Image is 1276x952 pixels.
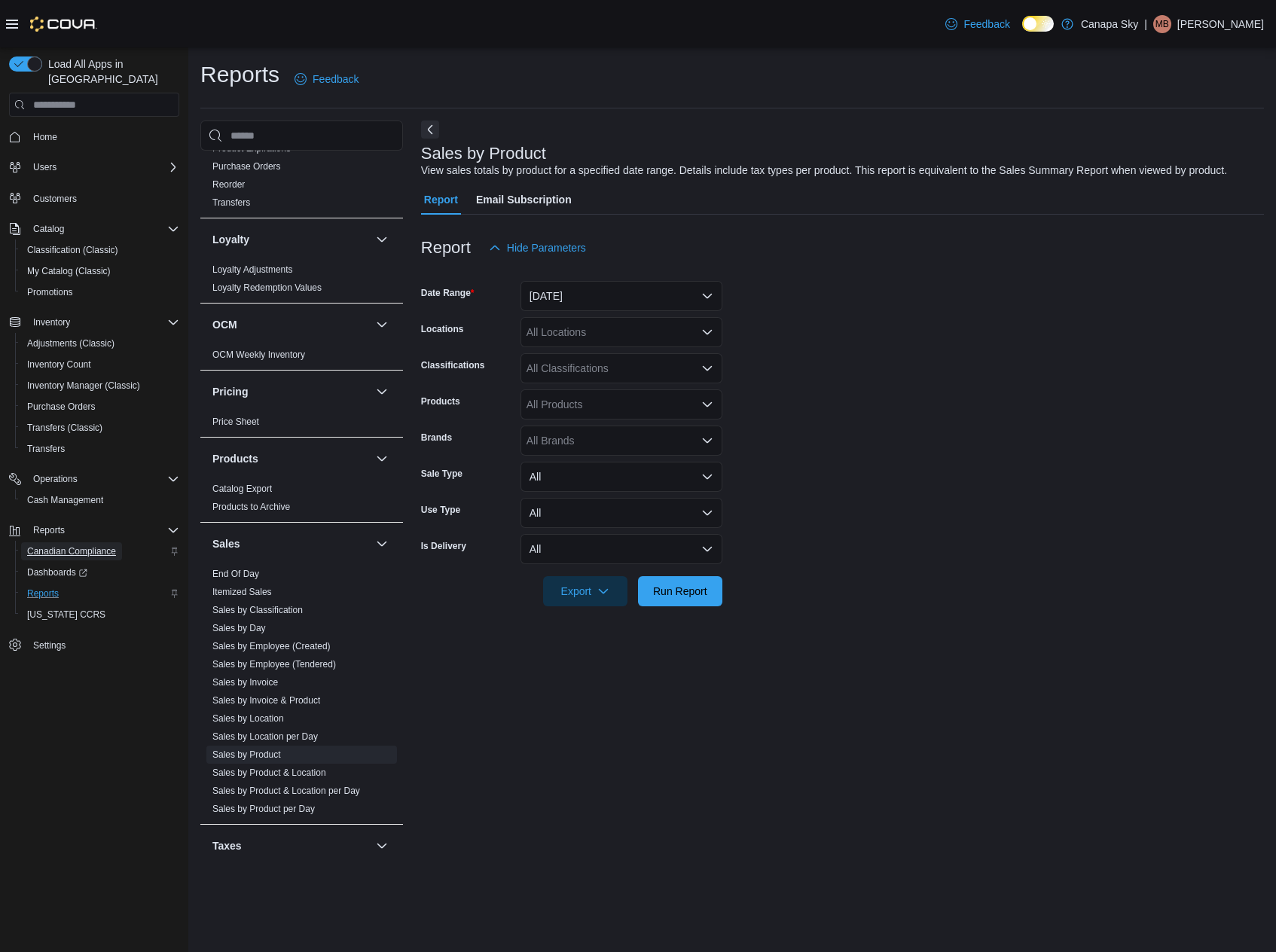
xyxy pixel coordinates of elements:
span: Customers [27,188,179,207]
span: Home [27,127,179,146]
button: Home [3,126,185,148]
span: Sales by Location per Day [212,731,318,743]
a: Sales by Location per Day [212,731,318,742]
span: Export [552,576,618,606]
a: Promotions [21,283,79,301]
button: Taxes [373,837,391,855]
span: Email Subscription [476,185,572,215]
button: Next [421,121,439,139]
a: Purchase Orders [212,161,281,172]
span: Settings [33,639,66,651]
span: Home [33,131,57,143]
button: Transfers (Classic) [15,417,185,438]
div: Pricing [200,413,403,437]
span: Price Sheet [212,416,259,428]
div: Michael Barcellona [1153,15,1171,33]
label: Use Type [421,504,460,516]
span: Users [27,158,179,176]
h3: Sales [212,536,240,551]
a: Adjustments (Classic) [21,334,121,352]
button: Settings [3,634,185,656]
span: Purchase Orders [212,160,281,172]
span: Purchase Orders [21,398,179,416]
a: [US_STATE] CCRS [21,606,111,624]
span: Catalog [27,220,179,238]
a: Sales by Classification [212,605,303,615]
div: Loyalty [200,261,403,303]
p: Canapa Sky [1081,15,1138,33]
a: Sales by Product [212,749,281,760]
button: Open list of options [701,362,713,374]
a: Purchase Orders [21,398,102,416]
div: View sales totals by product for a specified date range. Details include tax types per product. T... [421,163,1227,178]
span: Inventory Manager (Classic) [21,377,179,395]
a: Price Sheet [212,416,259,427]
a: Loyalty Adjustments [212,264,293,275]
a: Transfers [212,197,250,208]
a: Products to Archive [212,502,290,512]
h3: Sales by Product [421,145,546,163]
span: Canadian Compliance [27,545,116,557]
span: Inventory Count [27,359,91,371]
div: OCM [200,346,403,370]
button: Cash Management [15,490,185,511]
button: Adjustments (Classic) [15,333,185,354]
a: Sales by Product & Location per Day [212,786,360,796]
button: Run Report [638,576,722,606]
button: Reports [27,521,71,539]
button: Operations [3,468,185,490]
span: Dark Mode [1022,32,1023,32]
h3: OCM [212,317,237,332]
a: Home [27,128,63,146]
button: Open list of options [701,326,713,338]
span: Sales by Product & Location per Day [212,785,360,797]
a: Customers [27,190,83,208]
a: Inventory Manager (Classic) [21,377,146,395]
span: Canadian Compliance [21,542,179,560]
h3: Loyalty [212,232,249,247]
a: Sales by Location [212,713,284,724]
span: Reports [21,584,179,603]
span: Sales by Location [212,712,284,725]
img: Cova [30,17,97,32]
span: Cash Management [21,491,179,509]
a: Feedback [288,64,365,94]
span: Loyalty Redemption Values [212,282,322,294]
span: Hide Parameters [507,240,586,255]
label: Sale Type [421,468,462,480]
button: My Catalog (Classic) [15,261,185,282]
span: Report [424,185,458,215]
a: Transfers [21,440,71,458]
span: Purchase Orders [27,401,96,413]
button: Operations [27,470,84,488]
p: | [1144,15,1147,33]
button: Promotions [15,282,185,303]
h1: Reports [200,59,279,90]
span: Sales by Employee (Created) [212,640,331,652]
label: Products [421,395,460,407]
label: Locations [421,323,464,335]
span: Washington CCRS [21,606,179,624]
span: Transfers [21,440,179,458]
label: Is Delivery [421,540,466,552]
span: Transfers (Classic) [27,422,102,434]
span: Sales by Product & Location [212,767,326,779]
span: My Catalog (Classic) [21,262,179,280]
span: Loyalty Adjustments [212,264,293,276]
button: Reports [15,583,185,604]
a: Loyalty Redemption Values [212,282,322,293]
button: Purchase Orders [15,396,185,417]
a: End Of Day [212,569,259,579]
span: Reorder [212,178,245,191]
button: [DATE] [520,281,722,311]
span: Sales by Classification [212,604,303,616]
button: Classification (Classic) [15,240,185,261]
button: All [520,534,722,564]
span: OCM Weekly Inventory [212,349,305,361]
span: Feedback [963,17,1009,32]
a: Settings [27,636,72,654]
a: Cash Management [21,491,109,509]
a: Canadian Compliance [21,542,122,560]
span: My Catalog (Classic) [27,265,111,277]
h3: Pricing [212,384,248,399]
